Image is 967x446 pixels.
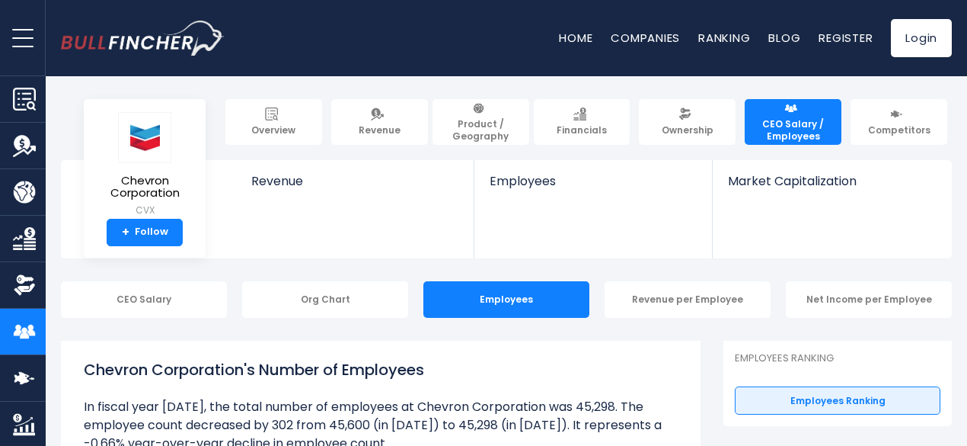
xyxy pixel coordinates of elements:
[605,281,771,318] div: Revenue per Employee
[819,30,873,46] a: Register
[61,21,225,56] a: Go to homepage
[95,111,194,219] a: Chevron Corporation CVX
[331,99,428,145] a: Revenue
[251,124,295,136] span: Overview
[474,160,711,214] a: Employees
[236,160,474,214] a: Revenue
[61,21,225,56] img: bullfincher logo
[786,281,952,318] div: Net Income per Employee
[735,387,940,416] a: Employees Ranking
[768,30,800,46] a: Blog
[84,358,678,381] h1: Chevron Corporation's Number of Employees
[122,226,129,239] strong: +
[96,175,193,200] span: Chevron Corporation
[698,30,750,46] a: Ranking
[61,281,227,318] div: CEO Salary
[868,124,930,136] span: Competitors
[891,19,952,57] a: Login
[851,99,947,145] a: Competitors
[557,124,607,136] span: Financials
[745,99,841,145] a: CEO Salary / Employees
[490,174,696,188] span: Employees
[611,30,680,46] a: Companies
[752,118,835,142] span: CEO Salary / Employees
[639,99,736,145] a: Ownership
[423,281,589,318] div: Employees
[251,174,459,188] span: Revenue
[225,99,322,145] a: Overview
[439,118,522,142] span: Product / Geography
[662,124,713,136] span: Ownership
[713,160,950,214] a: Market Capitalization
[735,352,940,365] p: Employees Ranking
[728,174,935,188] span: Market Capitalization
[559,30,592,46] a: Home
[96,204,193,217] small: CVX
[242,281,408,318] div: Org Chart
[534,99,630,145] a: Financials
[432,99,529,145] a: Product / Geography
[107,219,183,246] a: +Follow
[13,274,36,297] img: Ownership
[359,124,401,136] span: Revenue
